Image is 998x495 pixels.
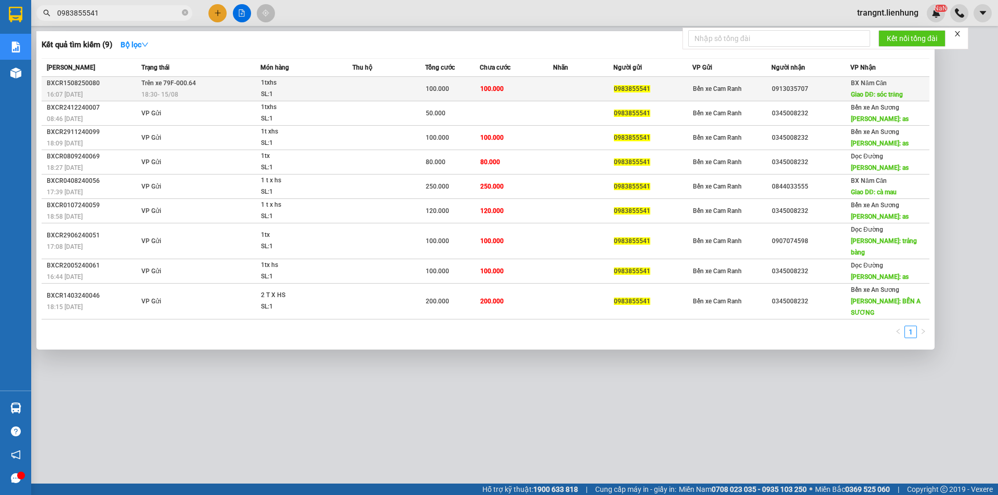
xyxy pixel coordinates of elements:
span: 250.000 [480,183,504,190]
div: BXCR2005240061 [47,260,138,271]
span: 18:58 [DATE] [47,213,83,220]
div: BXCR1508250080 [47,78,138,89]
span: Bến xe Cam Ranh [693,85,742,92]
span: [PERSON_NAME]: trảng bàng [851,237,917,256]
span: 100.000 [426,134,449,141]
div: 0907074598 [772,236,850,247]
span: Giao DĐ: sóc trăng [851,91,903,98]
div: BXCR1403240046 [47,290,138,301]
span: Người gửi [613,64,642,71]
span: Bến xe Cam Ranh [693,237,742,245]
span: VP Gửi [141,110,161,117]
span: 16:44 [DATE] [47,273,83,280]
span: Bến xe An Sương [851,202,899,209]
span: [PERSON_NAME]: as [851,273,909,280]
span: Dọc Đường [851,262,883,269]
span: 80.000 [480,158,500,166]
div: SL: 1 [261,271,339,283]
div: 1tx hs [261,260,339,271]
span: 100.000 [480,267,504,275]
span: 0983855541 [614,134,650,141]
div: 2 T X HS [261,290,339,301]
div: BXCR2911240099 [47,127,138,138]
span: 0983855541 [614,110,650,117]
div: 1txhs [261,77,339,89]
span: Nhãn [553,64,568,71]
span: 18:27 [DATE] [47,164,83,171]
span: close [954,30,961,37]
a: 1 [905,326,916,338]
div: 0345008232 [772,206,850,217]
span: VP Gửi [141,298,161,305]
span: 08:46 [DATE] [47,115,83,123]
span: Bến xe An Sương [851,104,899,111]
img: logo-vxr [9,7,22,22]
span: 17:08 [DATE] [47,243,83,250]
div: SL: 1 [261,162,339,173]
span: Tổng cước [425,64,455,71]
img: warehouse-icon [10,403,21,413]
div: BXCR0107240059 [47,200,138,211]
span: 100.000 [426,267,449,275]
div: 0844033555 [772,181,850,192]
span: Bến xe Cam Ranh [693,298,742,305]
span: Người nhận [771,64,805,71]
div: 0345008232 [772,296,850,307]
span: 50.000 [426,110,445,117]
span: 0983855541 [614,183,650,190]
span: VP Gửi [141,134,161,141]
span: 200.000 [426,298,449,305]
span: VP Nhận [850,64,876,71]
div: 1tx [261,230,339,241]
span: 0983855541 [614,267,650,275]
div: SL: 1 [261,241,339,252]
span: 18:30 - 15/08 [141,91,178,98]
span: close-circle [182,8,188,18]
span: 0983855541 [614,207,650,215]
button: right [917,326,929,338]
span: 100.000 [480,237,504,245]
img: solution-icon [10,42,21,52]
span: 16:07 [DATE] [47,91,83,98]
span: close-circle [182,9,188,16]
div: BXCR2906240051 [47,230,138,241]
span: notification [11,450,21,460]
span: 120.000 [480,207,504,215]
button: Kết nối tổng đài [878,30,946,47]
span: 200.000 [480,298,504,305]
span: VP Gửi [141,207,161,215]
div: BXCR0408240056 [47,176,138,186]
li: Previous Page [892,326,904,338]
span: Dọc Đường [851,153,883,160]
span: 100.000 [480,134,504,141]
span: Thu hộ [352,64,372,71]
span: [PERSON_NAME]: as [851,115,909,123]
div: 0345008232 [772,132,850,143]
span: 100.000 [426,237,449,245]
span: 80.000 [426,158,445,166]
span: 250.000 [426,183,449,190]
div: 0345008232 [772,157,850,168]
span: Dọc Đường [851,226,883,233]
div: 1t xhs [261,126,339,138]
span: 0983855541 [614,85,650,92]
span: Kết nối tổng đài [887,33,937,44]
span: Trạng thái [141,64,169,71]
span: Chưa cước [480,64,510,71]
div: 1tx [261,151,339,162]
span: 100.000 [426,85,449,92]
span: [PERSON_NAME]: as [851,140,909,147]
div: SL: 1 [261,113,339,125]
div: SL: 1 [261,186,339,198]
input: Nhập số tổng đài [688,30,870,47]
div: 0345008232 [772,108,850,119]
span: 0983855541 [614,237,650,245]
span: Bến xe An Sương [851,128,899,136]
span: 100.000 [480,85,504,92]
li: Next Page [917,326,929,338]
span: Món hàng [260,64,289,71]
span: right [920,328,926,335]
span: down [141,41,149,48]
span: VP Gửi [141,183,161,190]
